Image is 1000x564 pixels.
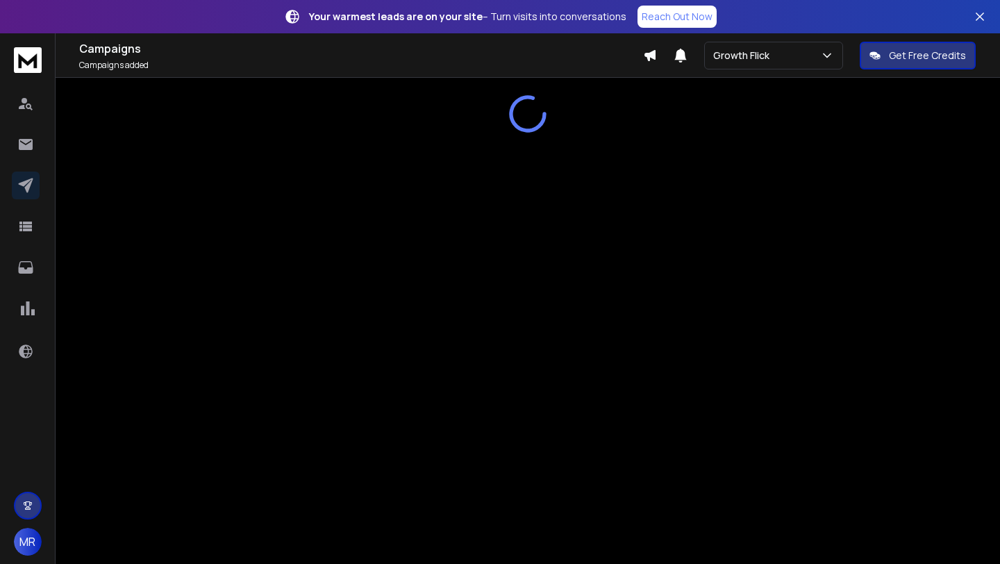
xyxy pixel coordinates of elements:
img: logo [14,47,42,73]
a: Reach Out Now [637,6,717,28]
button: MR [14,528,42,556]
h1: Campaigns [79,40,643,57]
button: Get Free Credits [860,42,976,69]
p: – Turn visits into conversations [309,10,626,24]
p: Campaigns added [79,60,643,71]
p: Get Free Credits [889,49,966,63]
strong: Your warmest leads are on your site [309,10,483,23]
p: Reach Out Now [642,10,712,24]
p: Growth Flick [713,49,775,63]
